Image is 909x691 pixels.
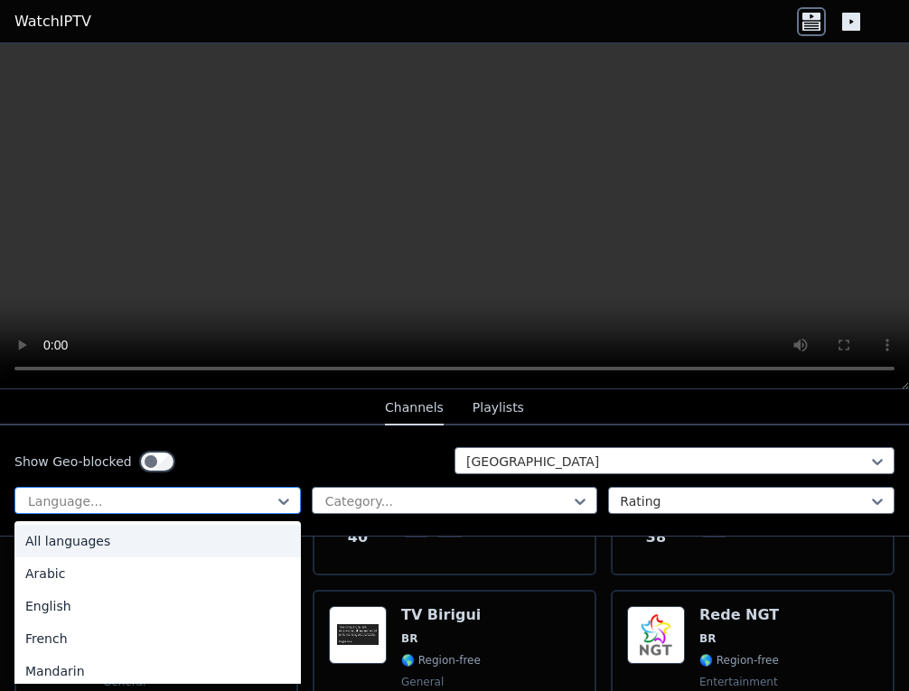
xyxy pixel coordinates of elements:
img: Rede NGT [627,606,685,664]
div: English [14,590,301,622]
button: Playlists [473,391,524,425]
h6: Rede NGT [699,606,779,624]
button: Channels [385,391,444,425]
span: BR [401,631,417,646]
h6: TV Birigui [401,606,481,624]
div: All languages [14,525,301,557]
div: French [14,622,301,655]
img: TV Birigui [329,606,387,664]
span: 🌎 Region-free [699,653,779,668]
div: Mandarin [14,655,301,687]
a: WatchIPTV [14,11,91,33]
span: entertainment [699,675,778,689]
span: 🌎 Region-free [401,653,481,668]
span: general [401,675,444,689]
span: BR [699,631,716,646]
span: 40 [348,527,368,548]
span: 38 [646,527,666,548]
label: Show Geo-blocked [14,453,132,471]
div: Arabic [14,557,301,590]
